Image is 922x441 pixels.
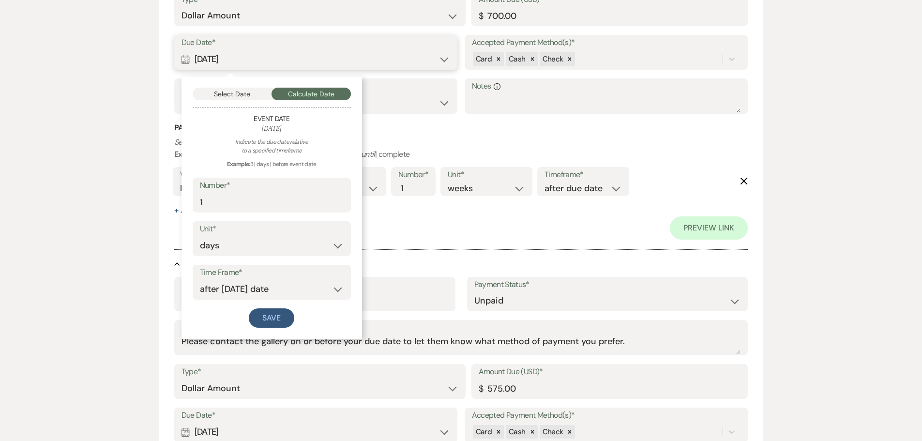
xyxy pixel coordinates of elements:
span: Check [543,54,563,64]
div: [DATE] [181,50,451,69]
span: Card [476,54,492,64]
label: Unit* [448,168,525,182]
label: Type* [181,365,458,379]
label: Number* [398,168,429,182]
textarea: Please contact the gallery on or before your due date to let them know what method of payment you... [181,335,741,354]
button: Select Date [193,88,272,100]
label: Accepted Payment Method(s)* [472,409,741,423]
strong: Example: [227,160,250,168]
a: Preview Link [670,216,748,240]
button: Save [249,308,294,328]
label: Amount Due (USD)* [479,365,741,379]
div: $ [479,10,483,23]
span: Cash [509,427,525,437]
h6: [DATE] [193,124,351,134]
label: Time Frame* [200,266,344,280]
label: Payment Status* [474,278,741,292]
b: Example [174,149,204,159]
label: Number* [200,179,344,193]
h3: Payment Reminder [174,122,748,133]
span: Card [476,427,492,437]
label: Unit* [200,222,344,236]
button: Calculate Date [272,88,351,100]
label: Description [181,321,741,335]
span: Cash [509,54,525,64]
div: 3 | days | before event date [193,160,351,168]
h5: Event Date [193,114,351,124]
label: Timeframe* [544,168,622,182]
span: Check [543,427,563,437]
i: Set reminders for this task. [174,137,260,147]
button: + AddAnotherReminder [174,207,270,214]
label: Who would you like to remind?* [180,168,282,182]
label: Notes [472,79,741,93]
div: Indicate the due date relative to a specified timeframe [193,137,351,155]
button: Payment #2 [174,259,232,269]
label: Due Date* [181,36,451,50]
i: until [361,149,375,159]
label: Due Date* [181,409,451,423]
label: Accepted Payment Method(s)* [472,36,741,50]
div: $ [479,382,483,395]
p: : weekly | | 2 | months | before event date | | complete [174,136,748,161]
